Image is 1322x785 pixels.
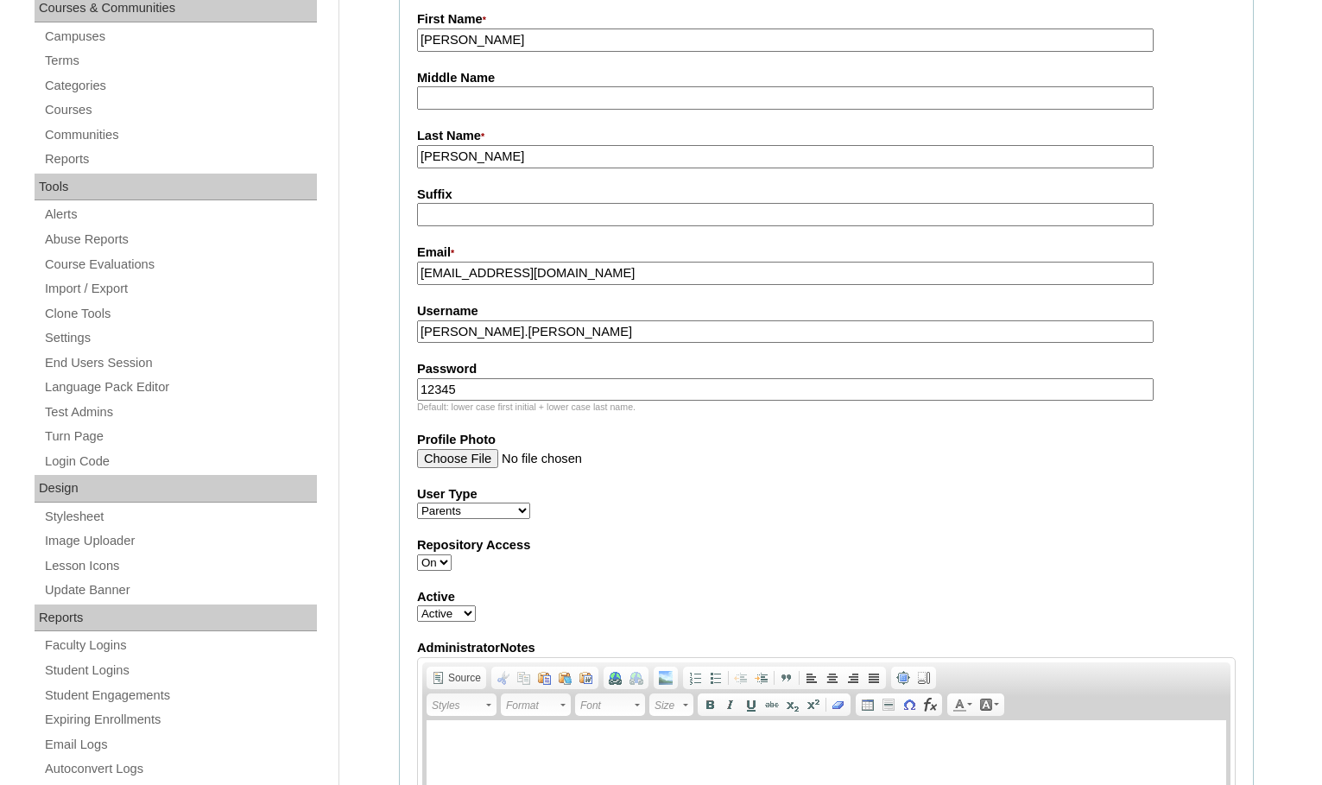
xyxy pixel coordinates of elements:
[914,668,934,687] a: Show Blocks
[43,579,317,601] a: Update Banner
[731,668,751,687] a: Decrease Indent
[417,536,1236,554] label: Repository Access
[655,668,676,687] a: Add Image
[43,204,317,225] a: Alerts
[43,734,317,756] a: Email Logs
[555,668,576,687] a: Paste as plain text
[720,695,741,714] a: Italic
[417,186,1236,204] label: Suffix
[43,451,317,472] a: Login Code
[43,124,317,146] a: Communities
[801,668,822,687] a: Align Left
[43,530,317,552] a: Image Uploader
[446,671,481,685] span: Source
[501,693,571,716] a: Format
[43,377,317,398] a: Language Pack Editor
[43,506,317,528] a: Stylesheet
[580,695,632,716] span: Font
[43,229,317,250] a: Abuse Reports
[43,660,317,681] a: Student Logins
[878,695,899,714] a: Insert Horizontal Line
[43,26,317,47] a: Campuses
[493,668,514,687] a: Cut
[43,426,317,447] a: Turn Page
[843,668,863,687] a: Align Right
[741,695,762,714] a: Underline
[43,303,317,325] a: Clone Tools
[417,302,1236,320] label: Username
[432,695,484,716] span: Styles
[35,605,317,632] div: Reports
[822,668,843,687] a: Center
[43,685,317,706] a: Student Engagements
[417,10,1236,29] label: First Name
[762,695,782,714] a: Strike Through
[949,695,976,714] a: Text Color
[43,555,317,577] a: Lesson Icons
[655,695,680,716] span: Size
[751,668,772,687] a: Increase Indent
[427,693,497,716] a: Styles
[506,695,558,716] span: Format
[43,758,317,780] a: Autoconvert Logs
[417,485,1236,503] label: User Type
[626,668,647,687] a: Unlink
[782,695,803,714] a: Subscript
[43,635,317,656] a: Faculty Logins
[605,668,626,687] a: Link
[417,401,1236,414] div: Default: lower case first initial + lower case last name.
[417,244,1236,263] label: Email
[417,127,1236,146] label: Last Name
[705,668,726,687] a: Insert/Remove Bulleted List
[776,668,797,687] a: Block Quote
[828,695,849,714] a: Remove Format
[43,402,317,423] a: Test Admins
[35,475,317,503] div: Design
[417,69,1236,87] label: Middle Name
[43,278,317,300] a: Import / Export
[803,695,824,714] a: Superscript
[43,254,317,275] a: Course Evaluations
[417,360,1236,378] label: Password
[857,695,878,714] a: Table
[43,99,317,121] a: Courses
[417,431,1236,449] label: Profile Photo
[428,668,484,687] a: Source
[575,693,645,716] a: Font
[534,668,555,687] a: Paste
[920,695,940,714] a: Insert Equation
[417,588,1236,606] label: Active
[899,695,920,714] a: Insert Special Character
[976,695,1003,714] a: Background Color
[863,668,884,687] a: Justify
[43,352,317,374] a: End Users Session
[43,149,317,170] a: Reports
[649,693,693,716] a: Size
[35,174,317,201] div: Tools
[43,75,317,97] a: Categories
[43,327,317,349] a: Settings
[43,50,317,72] a: Terms
[893,668,914,687] a: Maximize
[417,639,1236,657] label: AdministratorNotes
[43,709,317,731] a: Expiring Enrollments
[685,668,705,687] a: Insert/Remove Numbered List
[576,668,597,687] a: Paste from Word
[514,668,534,687] a: Copy
[699,695,720,714] a: Bold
